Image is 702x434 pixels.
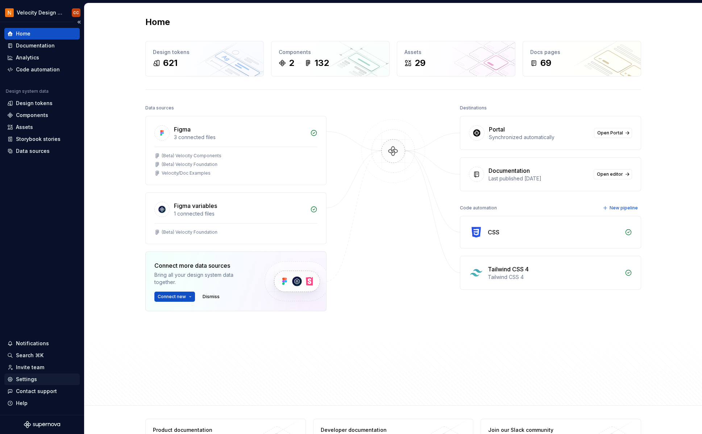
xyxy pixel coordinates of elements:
div: Figma [174,125,191,134]
div: Analytics [16,54,39,61]
a: Components [4,109,80,121]
button: Contact support [4,385,80,397]
span: New pipeline [610,205,638,211]
button: New pipeline [601,203,641,213]
div: Design tokens [16,100,53,107]
div: Synchronized automatically [489,134,590,141]
div: 1 connected files [174,210,306,217]
a: Settings [4,374,80,385]
span: Open editor [597,171,623,177]
div: Components [16,112,48,119]
button: Dismiss [199,292,223,302]
span: Dismiss [203,294,220,300]
div: Assets [404,49,508,56]
div: Product documentation [153,426,258,434]
span: Connect new [158,294,186,300]
a: Open Portal [594,128,632,138]
div: Code automation [460,203,497,213]
div: 29 [415,57,425,69]
a: Home [4,28,80,39]
a: Open editor [594,169,632,179]
h2: Home [145,16,170,28]
a: Components2132 [271,41,390,76]
div: Assets [16,124,33,131]
a: Analytics [4,52,80,63]
div: (Beta) Velocity Foundation [162,229,217,235]
a: Assets29 [397,41,515,76]
div: Destinations [460,103,487,113]
a: Design tokens621 [145,41,264,76]
a: Design tokens [4,97,80,109]
div: 2 [289,57,294,69]
div: Velocity Design System by NAVEX [17,9,63,16]
a: Storybook stories [4,133,80,145]
div: Contact support [16,388,57,395]
a: Docs pages69 [523,41,641,76]
img: bb28370b-b938-4458-ba0e-c5bddf6d21d4.png [5,8,14,17]
div: Figma variables [174,201,217,210]
a: Figma variables1 connected files(Beta) Velocity Foundation [145,192,327,244]
svg: Supernova Logo [24,421,60,428]
a: Documentation [4,40,80,51]
div: Documentation [489,166,530,175]
div: Portal [489,125,505,134]
div: Data sources [145,103,174,113]
div: 69 [540,57,551,69]
button: Connect new [154,292,195,302]
span: Open Portal [597,130,623,136]
div: Developer documentation [321,426,426,434]
a: Invite team [4,362,80,373]
button: Search ⌘K [4,350,80,361]
div: Velocity/Doc Examples [162,170,211,176]
div: 132 [315,57,329,69]
div: Settings [16,376,37,383]
div: Connect more data sources [154,261,252,270]
div: Search ⌘K [16,352,43,359]
div: CSS [488,228,499,237]
div: Design system data [6,88,49,94]
a: Code automation [4,64,80,75]
div: CC [73,10,79,16]
button: Help [4,397,80,409]
div: Tailwind CSS 4 [488,274,620,281]
div: Storybook stories [16,135,61,143]
button: Notifications [4,338,80,349]
div: 3 connected files [174,134,306,141]
a: Assets [4,121,80,133]
div: Design tokens [153,49,256,56]
div: Join our Slack community [488,426,594,434]
div: Components [279,49,382,56]
div: Code automation [16,66,60,73]
button: Collapse sidebar [74,17,84,27]
div: (Beta) Velocity Components [162,153,221,159]
div: Notifications [16,340,49,347]
div: (Beta) Velocity Foundation [162,162,217,167]
div: Last published [DATE] [489,175,589,182]
div: Help [16,400,28,407]
div: Bring all your design system data together. [154,271,252,286]
div: Invite team [16,364,44,371]
a: Figma3 connected files(Beta) Velocity Components(Beta) Velocity FoundationVelocity/Doc Examples [145,116,327,185]
div: Home [16,30,30,37]
div: Tailwind CSS 4 [488,265,529,274]
div: Data sources [16,147,50,155]
a: Data sources [4,145,80,157]
div: Docs pages [530,49,634,56]
button: Velocity Design System by NAVEXCC [1,5,83,20]
div: Documentation [16,42,55,49]
div: 621 [163,57,178,69]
